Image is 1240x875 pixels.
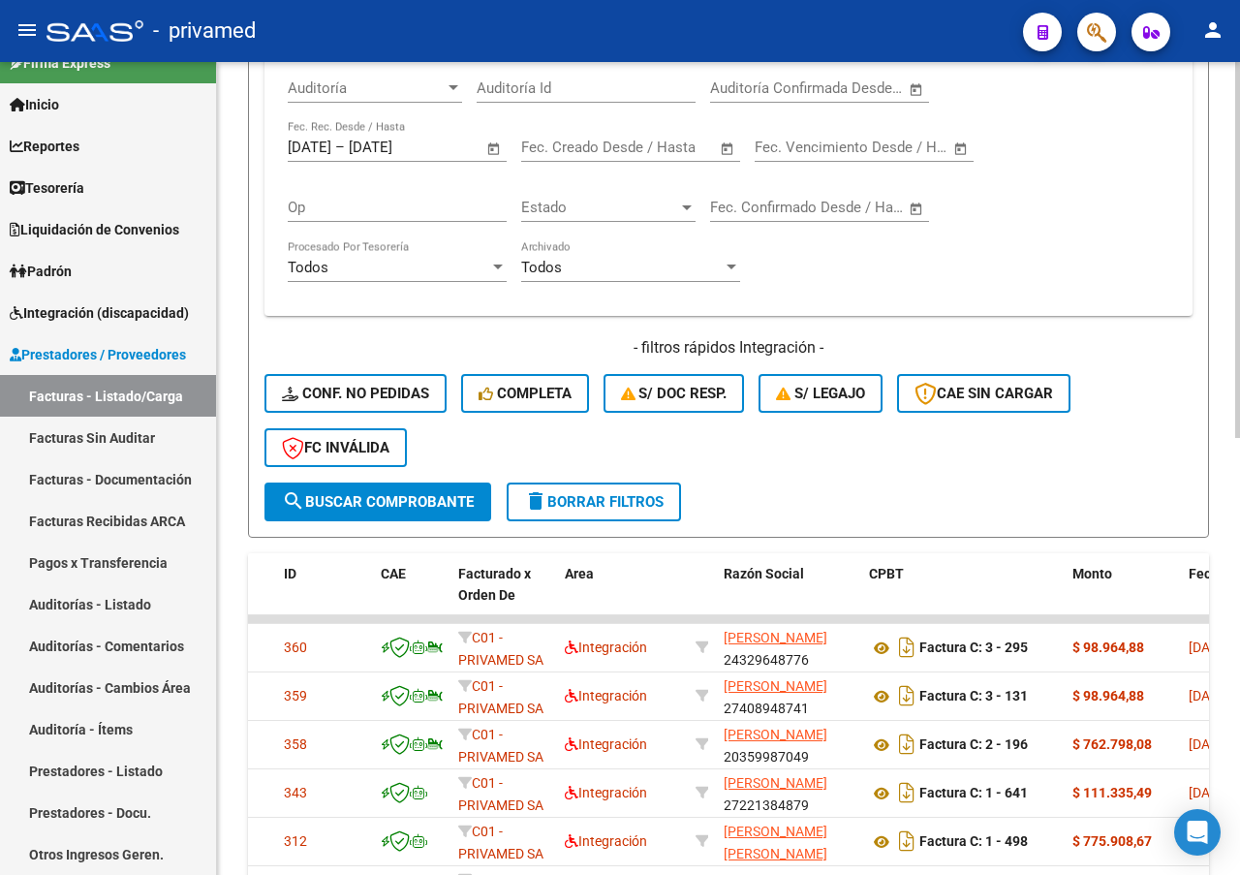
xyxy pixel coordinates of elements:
span: 360 [284,640,307,655]
button: Borrar Filtros [507,483,681,521]
button: CAE SIN CARGAR [897,374,1070,413]
span: Integración [565,640,647,655]
div: 20315030278 [724,821,853,861]
span: 358 [284,736,307,752]
input: Fecha fin [617,139,711,156]
span: Integración [565,688,647,703]
span: C01 - PRIVAMED SA [458,824,543,861]
input: Fecha inicio [710,199,789,216]
span: Liquidación de Convenios [10,219,179,240]
input: Fecha fin [806,79,900,97]
mat-icon: person [1201,18,1224,42]
button: Buscar Comprobante [264,483,491,521]
div: Open Intercom Messenger [1174,809,1221,856]
strong: $ 98.964,88 [1072,688,1144,703]
span: 359 [284,688,307,703]
div: 27408948741 [724,675,853,716]
span: Buscar Comprobante [282,493,474,511]
mat-icon: menu [15,18,39,42]
span: CAE SIN CARGAR [914,385,1053,402]
div: 24329648776 [724,627,853,668]
span: Completa [479,385,572,402]
span: Tesorería [10,177,84,199]
strong: Factura C: 3 - 295 [919,641,1028,656]
span: [PERSON_NAME] [724,630,827,645]
strong: Factura C: 3 - 131 [919,689,1028,704]
strong: $ 762.798,08 [1072,736,1152,752]
span: - privamed [153,10,256,52]
span: Area [565,566,594,581]
datatable-header-cell: Area [557,553,688,639]
span: C01 - PRIVAMED SA [458,775,543,813]
button: S/ legajo [759,374,883,413]
span: [DATE] [1189,640,1228,655]
button: Open calendar [717,138,739,160]
div: 27221384879 [724,772,853,813]
span: [PERSON_NAME] [PERSON_NAME] [724,824,827,861]
span: 312 [284,833,307,849]
span: Firma Express [10,52,110,74]
span: 343 [284,785,307,800]
mat-icon: delete [524,489,547,513]
span: Integración [565,833,647,849]
span: CAE [381,566,406,581]
strong: $ 111.335,49 [1072,785,1152,800]
span: [DATE] [1189,785,1228,800]
strong: Factura C: 2 - 196 [919,737,1028,753]
i: Descargar documento [894,729,919,760]
span: Auditoría [288,79,445,97]
span: Conf. no pedidas [282,385,429,402]
strong: $ 775.908,67 [1072,833,1152,849]
span: Integración [565,736,647,752]
span: Padrón [10,261,72,282]
span: CPBT [869,566,904,581]
datatable-header-cell: ID [276,553,373,639]
span: Razón Social [724,566,804,581]
span: [DATE] [1189,736,1228,752]
span: ID [284,566,296,581]
input: Fecha inicio [288,139,331,156]
input: Fecha inicio [755,139,833,156]
i: Descargar documento [894,777,919,808]
mat-icon: search [282,489,305,513]
span: Prestadores / Proveedores [10,344,186,365]
span: C01 - PRIVAMED SA [458,727,543,765]
span: Integración (discapacidad) [10,302,189,324]
datatable-header-cell: Razón Social [716,553,861,639]
input: Fecha inicio [710,79,789,97]
datatable-header-cell: Monto [1065,553,1181,639]
input: Fecha fin [806,199,900,216]
i: Descargar documento [894,826,919,857]
span: [PERSON_NAME] [724,727,827,742]
span: S/ Doc Resp. [621,385,728,402]
strong: Factura C: 1 - 498 [919,834,1028,850]
span: FC Inválida [282,439,389,456]
span: Estado [521,199,678,216]
span: [DATE] [1189,688,1228,703]
button: Open calendar [950,138,973,160]
span: Todos [288,259,328,276]
button: Open calendar [483,138,506,160]
i: Descargar documento [894,632,919,663]
span: [PERSON_NAME] [724,678,827,694]
span: [PERSON_NAME] [724,775,827,791]
datatable-header-cell: Facturado x Orden De [450,553,557,639]
button: S/ Doc Resp. [604,374,745,413]
span: Integración [565,785,647,800]
span: C01 - PRIVAMED SA [458,630,543,668]
span: C01 - PRIVAMED SA [458,678,543,716]
button: Conf. no pedidas [264,374,447,413]
span: Borrar Filtros [524,493,664,511]
strong: Factura C: 1 - 641 [919,786,1028,801]
button: Completa [461,374,589,413]
span: Monto [1072,566,1112,581]
datatable-header-cell: CPBT [861,553,1065,639]
input: Fecha fin [349,139,443,156]
button: Open calendar [906,78,928,101]
i: Descargar documento [894,680,919,711]
span: – [335,139,345,156]
span: Reportes [10,136,79,157]
div: 20359987049 [724,724,853,765]
span: Todos [521,259,562,276]
input: Fecha inicio [521,139,600,156]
